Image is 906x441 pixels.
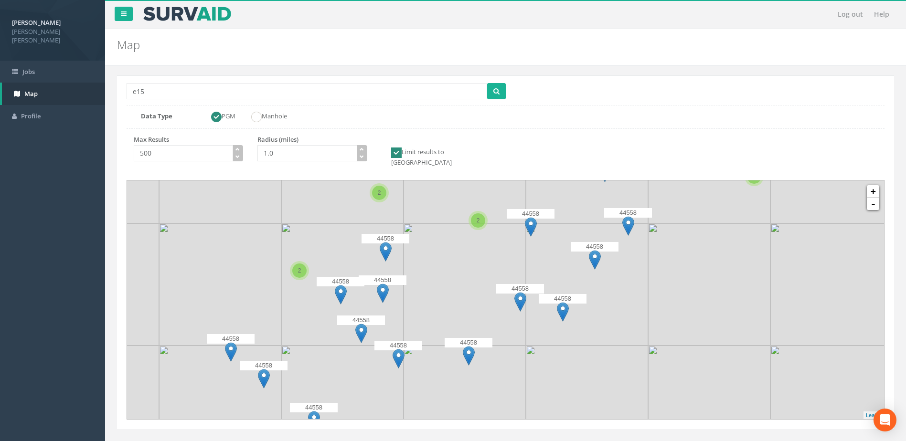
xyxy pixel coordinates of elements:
p: Max Results [134,135,243,144]
img: marker-icon.png [258,369,270,388]
span: Map [24,89,38,98]
p: Radius (miles) [257,135,367,144]
p: 44558 [496,284,544,294]
img: marker-icon.png [557,302,569,322]
span: [PERSON_NAME] [PERSON_NAME] [12,27,93,45]
span: 2 [477,217,480,224]
img: marker-icon.png [225,342,237,362]
p: 44558 [539,294,586,304]
span: Profile [21,112,41,120]
p: 44558 [337,315,385,325]
p: 44558 [571,242,618,252]
img: marker-icon.png [380,242,392,262]
img: marker-icon.png [525,217,537,237]
p: 44558 [240,361,288,370]
p: 44558 [362,234,409,243]
img: marker-icon.png [589,250,601,270]
span: 2 [378,189,381,196]
p: 44558 [317,277,364,286]
label: PGM [202,112,235,122]
img: marker-icon.png [393,349,405,368]
img: marker-icon.png [377,283,389,303]
a: + [867,185,879,198]
label: Data Type [134,112,194,121]
img: marker-icon.png [355,324,367,343]
span: 2 [298,267,301,274]
label: Manhole [242,112,287,122]
p: 44558 [507,209,554,219]
div: Open Intercom Messenger [874,409,896,431]
img: marker-icon.png [308,411,320,430]
img: marker-icon.png [622,216,634,236]
a: - [867,198,879,210]
a: [PERSON_NAME] [PERSON_NAME] [PERSON_NAME] [12,16,93,45]
label: Limit results to [GEOGRAPHIC_DATA] [382,147,491,167]
input: Enter place name or postcode [127,83,487,99]
p: 44558 [445,338,492,347]
h2: Map [117,39,762,51]
p: 44558 [604,208,652,218]
p: 44558 [207,334,255,344]
strong: [PERSON_NAME] [12,18,61,27]
img: marker-icon.png [335,285,347,304]
a: Map [2,83,105,105]
p: 44558 [290,403,338,412]
p: 44558 [359,275,406,285]
p: 44558 [374,341,422,350]
span: Jobs [22,67,35,76]
img: marker-icon.png [514,292,526,312]
a: Leaflet [866,412,882,418]
img: marker-icon.png [463,346,475,366]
